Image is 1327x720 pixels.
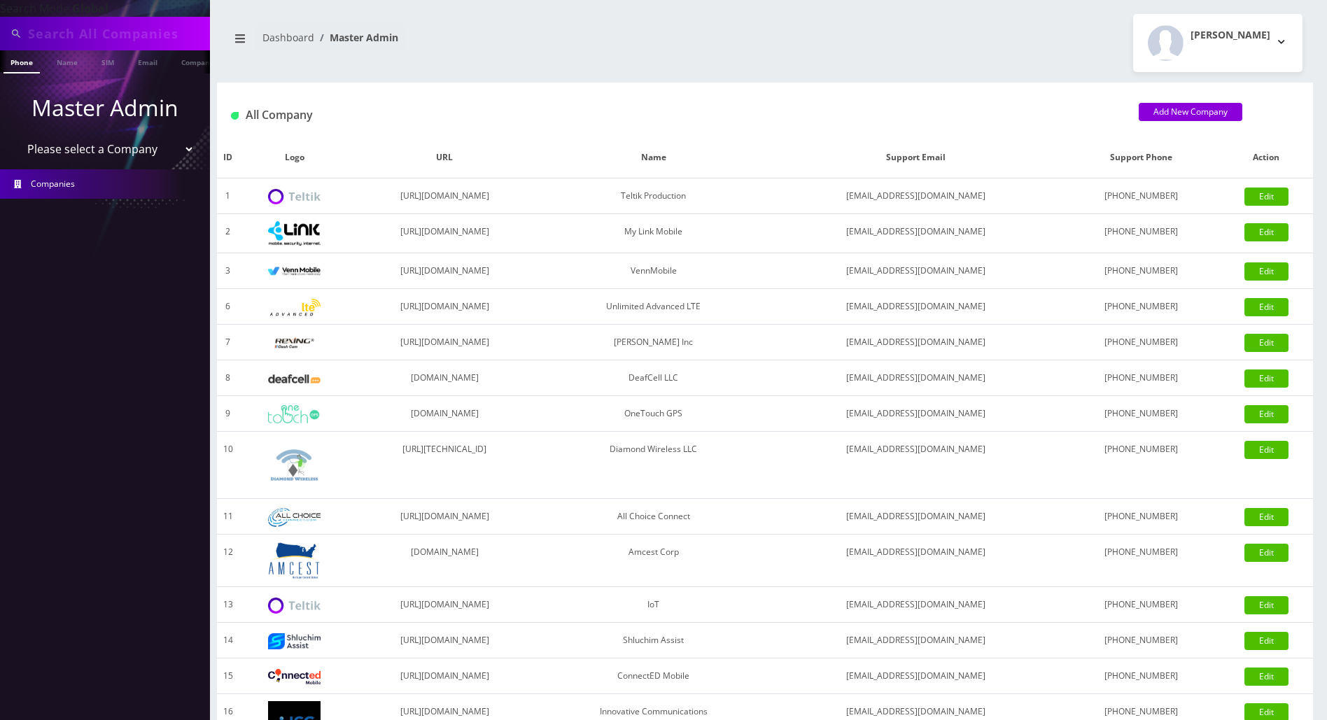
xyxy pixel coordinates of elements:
a: Edit [1244,223,1289,241]
td: 8 [217,360,239,396]
img: All Company [231,112,239,120]
td: Teltik Production [539,178,768,214]
td: My Link Mobile [539,214,768,253]
img: DeafCell LLC [268,374,321,383]
th: Support Email [768,137,1063,178]
td: [PHONE_NUMBER] [1063,499,1219,535]
td: [URL][DOMAIN_NAME] [351,587,540,623]
td: All Choice Connect [539,499,768,535]
td: [DOMAIN_NAME] [351,396,540,432]
td: [PERSON_NAME] Inc [539,325,768,360]
img: Diamond Wireless LLC [268,439,321,491]
td: [PHONE_NUMBER] [1063,623,1219,658]
img: OneTouch GPS [268,405,321,423]
td: IoT [539,587,768,623]
td: 6 [217,289,239,325]
td: [PHONE_NUMBER] [1063,396,1219,432]
td: [PHONE_NUMBER] [1063,360,1219,396]
td: [EMAIL_ADDRESS][DOMAIN_NAME] [768,587,1063,623]
a: Edit [1244,508,1289,526]
td: [EMAIL_ADDRESS][DOMAIN_NAME] [768,325,1063,360]
td: 3 [217,253,239,289]
img: Rexing Inc [268,337,321,350]
img: All Choice Connect [268,508,321,527]
a: Email [131,50,164,72]
a: Edit [1244,298,1289,316]
td: 14 [217,623,239,658]
img: Amcest Corp [268,542,321,579]
td: [URL][DOMAIN_NAME] [351,289,540,325]
td: [URL][DOMAIN_NAME] [351,214,540,253]
td: [PHONE_NUMBER] [1063,587,1219,623]
td: OneTouch GPS [539,396,768,432]
td: [EMAIL_ADDRESS][DOMAIN_NAME] [768,289,1063,325]
td: [EMAIL_ADDRESS][DOMAIN_NAME] [768,178,1063,214]
li: Master Admin [314,30,398,45]
td: 1 [217,178,239,214]
td: [PHONE_NUMBER] [1063,325,1219,360]
td: ConnectED Mobile [539,658,768,694]
td: [EMAIL_ADDRESS][DOMAIN_NAME] [768,658,1063,694]
td: [PHONE_NUMBER] [1063,289,1219,325]
a: Edit [1244,596,1289,614]
td: 2 [217,214,239,253]
span: Companies [31,178,75,190]
a: SIM [94,50,121,72]
img: Shluchim Assist [268,633,321,649]
a: Edit [1244,668,1289,686]
td: [EMAIL_ADDRESS][DOMAIN_NAME] [768,623,1063,658]
th: Action [1219,137,1313,178]
td: 9 [217,396,239,432]
td: [PHONE_NUMBER] [1063,658,1219,694]
td: [EMAIL_ADDRESS][DOMAIN_NAME] [768,214,1063,253]
h2: [PERSON_NAME] [1191,29,1270,41]
td: [URL][TECHNICAL_ID] [351,432,540,499]
td: [EMAIL_ADDRESS][DOMAIN_NAME] [768,499,1063,535]
a: Company [174,50,221,72]
img: Teltik Production [268,189,321,205]
td: [URL][DOMAIN_NAME] [351,325,540,360]
td: DeafCell LLC [539,360,768,396]
td: [PHONE_NUMBER] [1063,253,1219,289]
td: [EMAIL_ADDRESS][DOMAIN_NAME] [768,360,1063,396]
td: [DOMAIN_NAME] [351,535,540,587]
th: URL [351,137,540,178]
a: Edit [1244,262,1289,281]
a: Phone [3,50,40,73]
h1: All Company [231,108,1118,122]
td: [PHONE_NUMBER] [1063,214,1219,253]
th: Logo [239,137,350,178]
td: Diamond Wireless LLC [539,432,768,499]
td: VennMobile [539,253,768,289]
td: [PHONE_NUMBER] [1063,432,1219,499]
strong: Global [72,1,108,16]
a: Edit [1244,544,1289,562]
th: ID [217,137,239,178]
th: Name [539,137,768,178]
button: [PERSON_NAME] [1133,14,1303,72]
img: IoT [268,598,321,614]
a: Edit [1244,369,1289,388]
a: Edit [1244,632,1289,650]
td: 7 [217,325,239,360]
td: [URL][DOMAIN_NAME] [351,623,540,658]
td: [EMAIL_ADDRESS][DOMAIN_NAME] [768,253,1063,289]
td: [URL][DOMAIN_NAME] [351,178,540,214]
img: My Link Mobile [268,221,321,246]
img: Unlimited Advanced LTE [268,299,321,316]
td: 15 [217,658,239,694]
td: [URL][DOMAIN_NAME] [351,253,540,289]
a: Edit [1244,334,1289,352]
td: [PHONE_NUMBER] [1063,535,1219,587]
td: [EMAIL_ADDRESS][DOMAIN_NAME] [768,432,1063,499]
nav: breadcrumb [227,23,754,63]
td: [URL][DOMAIN_NAME] [351,499,540,535]
td: [DOMAIN_NAME] [351,360,540,396]
td: 10 [217,432,239,499]
td: Shluchim Assist [539,623,768,658]
td: 11 [217,499,239,535]
th: Support Phone [1063,137,1219,178]
a: Dashboard [262,31,314,44]
td: 13 [217,587,239,623]
td: Unlimited Advanced LTE [539,289,768,325]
